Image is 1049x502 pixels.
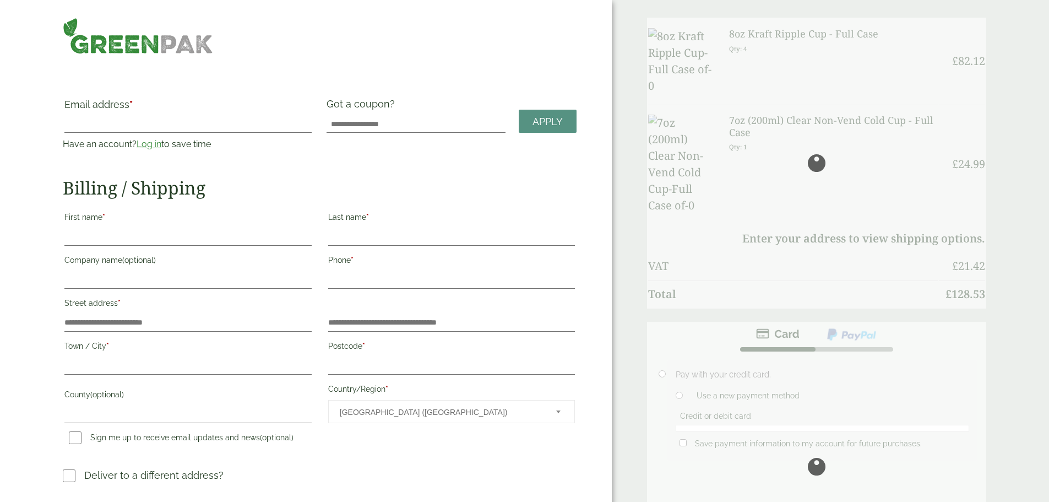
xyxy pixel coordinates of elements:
[63,177,577,198] h2: Billing / Shipping
[328,209,575,228] label: Last name
[260,433,293,442] span: (optional)
[106,342,109,350] abbr: required
[327,98,399,115] label: Got a coupon?
[64,252,311,271] label: Company name
[351,256,354,265] abbr: required
[328,381,575,400] label: Country/Region
[64,209,311,228] label: First name
[63,18,213,54] img: GreenPak Supplies
[90,390,124,399] span: (optional)
[118,299,121,307] abbr: required
[137,139,161,149] a: Log in
[328,338,575,357] label: Postcode
[362,342,365,350] abbr: required
[64,433,298,445] label: Sign me up to receive email updates and news
[385,385,388,393] abbr: required
[122,256,156,265] span: (optional)
[64,100,311,115] label: Email address
[519,110,577,133] a: Apply
[102,213,105,222] abbr: required
[328,400,575,423] span: Country/Region
[366,213,369,222] abbr: required
[64,387,311,406] label: County
[532,116,563,128] span: Apply
[69,431,81,444] input: Sign me up to receive email updates and news(optional)
[84,468,224,483] p: Deliver to a different address?
[64,338,311,357] label: Town / City
[340,401,541,424] span: United Kingdom (UK)
[129,99,133,110] abbr: required
[328,252,575,271] label: Phone
[64,295,311,314] label: Street address
[63,138,313,151] p: Have an account? to save time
